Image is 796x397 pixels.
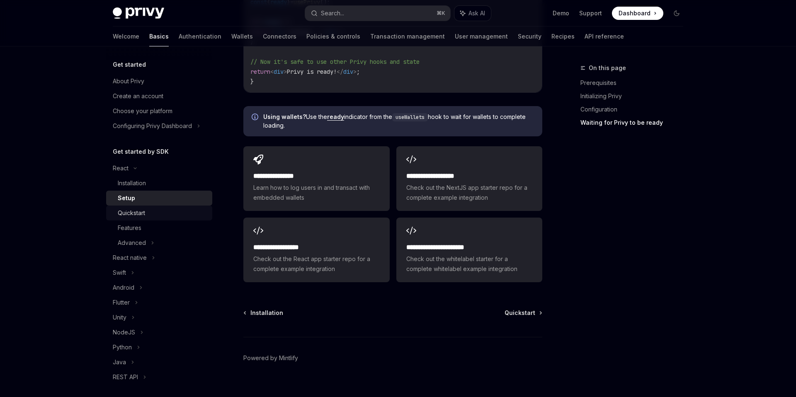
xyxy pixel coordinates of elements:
[244,309,283,317] a: Installation
[113,76,144,86] div: About Privy
[113,327,135,337] div: NodeJS
[179,27,221,46] a: Authentication
[287,68,337,75] span: Privy is ready!
[305,6,450,21] button: Search...⌘K
[113,163,129,173] div: React
[250,58,420,65] span: // Now it's safe to use other Privy hooks and state
[113,27,139,46] a: Welcome
[579,9,602,17] a: Support
[113,372,138,382] div: REST API
[118,178,146,188] div: Installation
[337,68,343,75] span: </
[106,104,212,119] a: Choose your platform
[106,74,212,89] a: About Privy
[580,90,690,103] a: Initializing Privy
[270,68,274,75] span: <
[106,89,212,104] a: Create an account
[357,68,360,75] span: ;
[553,9,569,17] a: Demo
[243,354,298,362] a: Powered by Mintlify
[580,103,690,116] a: Configuration
[327,113,344,121] a: ready
[518,27,541,46] a: Security
[113,121,192,131] div: Configuring Privy Dashboard
[505,309,541,317] a: Quickstart
[250,309,283,317] span: Installation
[252,114,260,122] svg: Info
[580,76,690,90] a: Prerequisites
[370,27,445,46] a: Transaction management
[113,253,147,263] div: React native
[113,7,164,19] img: dark logo
[118,223,141,233] div: Features
[284,68,287,75] span: >
[106,220,212,235] a: Features
[253,254,379,274] span: Check out the React app starter repo for a complete example integration
[263,113,306,120] strong: Using wallets?
[113,106,172,116] div: Choose your platform
[118,238,146,248] div: Advanced
[243,146,389,211] a: **** **** **** *Learn how to log users in and transact with embedded wallets
[253,183,379,203] span: Learn how to log users in and transact with embedded wallets
[263,27,296,46] a: Connectors
[263,113,534,130] span: Use the indicator from the hook to wait for wallets to complete loading.
[437,10,445,17] span: ⌘ K
[106,191,212,206] a: Setup
[243,218,389,282] a: **** **** **** ***Check out the React app starter repo for a complete example integration
[113,91,163,101] div: Create an account
[113,298,130,307] div: Flutter
[250,68,270,75] span: return
[106,206,212,220] a: Quickstart
[551,27,575,46] a: Recipes
[231,27,253,46] a: Wallets
[505,309,535,317] span: Quickstart
[343,68,353,75] span: div
[406,183,532,203] span: Check out the NextJS app starter repo for a complete example integration
[406,254,532,274] span: Check out the whitelabel starter for a complete whitelabel example integration
[113,312,126,322] div: Unity
[455,27,508,46] a: User management
[113,268,126,278] div: Swift
[585,27,624,46] a: API reference
[396,218,542,282] a: **** **** **** **** ***Check out the whitelabel starter for a complete whitelabel example integra...
[106,176,212,191] a: Installation
[113,342,132,352] div: Python
[113,357,126,367] div: Java
[113,147,169,157] h5: Get started by SDK
[580,116,690,129] a: Waiting for Privy to be ready
[306,27,360,46] a: Policies & controls
[454,6,491,21] button: Ask AI
[589,63,626,73] span: On this page
[149,27,169,46] a: Basics
[250,78,254,85] span: }
[321,8,344,18] div: Search...
[113,60,146,70] h5: Get started
[113,283,134,293] div: Android
[392,113,428,121] code: useWallets
[619,9,650,17] span: Dashboard
[468,9,485,17] span: Ask AI
[612,7,663,20] a: Dashboard
[274,68,284,75] span: div
[118,193,135,203] div: Setup
[396,146,542,211] a: **** **** **** ****Check out the NextJS app starter repo for a complete example integration
[118,208,145,218] div: Quickstart
[353,68,357,75] span: >
[670,7,683,20] button: Toggle dark mode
